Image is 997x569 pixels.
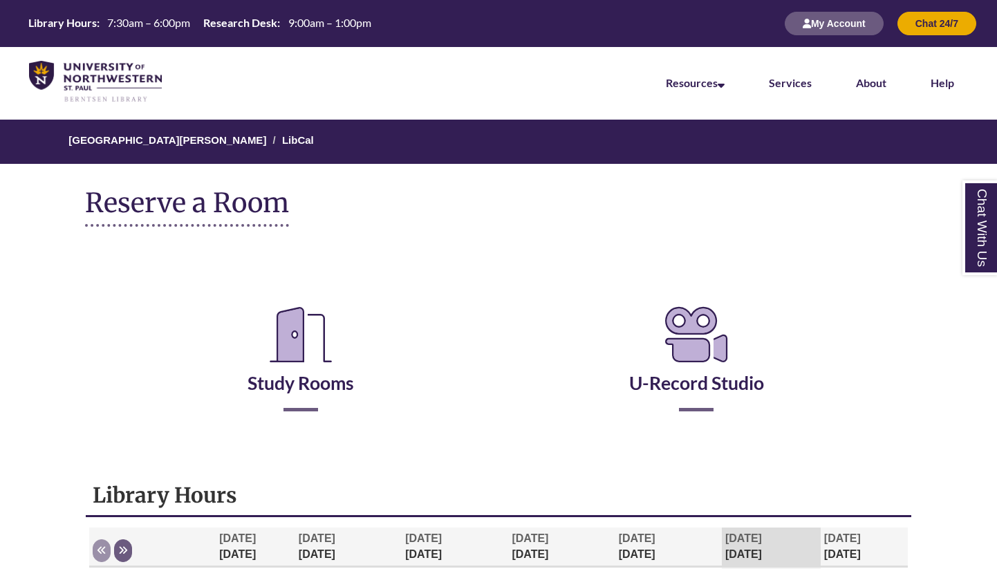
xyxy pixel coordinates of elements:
[93,539,111,562] button: Previous week
[248,337,354,394] a: Study Rooms
[23,15,376,32] a: Hours Today
[23,15,376,30] table: Hours Today
[824,532,861,544] span: [DATE]
[785,17,884,29] a: My Account
[619,532,655,544] span: [DATE]
[897,12,976,35] button: Chat 24/7
[508,528,615,567] th: [DATE]
[85,188,289,227] h1: Reserve a Room
[856,76,886,89] a: About
[219,532,256,544] span: [DATE]
[216,528,295,567] th: [DATE]
[68,134,266,146] a: [GEOGRAPHIC_DATA][PERSON_NAME]
[107,16,190,29] span: 7:30am – 6:00pm
[769,76,812,89] a: Services
[282,134,314,146] a: LibCal
[288,16,371,29] span: 9:00am – 1:00pm
[931,76,954,89] a: Help
[402,528,508,567] th: [DATE]
[85,261,912,452] div: Reserve a Room
[23,15,102,30] th: Library Hours:
[512,532,548,544] span: [DATE]
[295,528,402,567] th: [DATE]
[821,528,908,567] th: [DATE]
[93,482,904,508] h1: Library Hours
[29,61,162,103] img: UNWSP Library Logo
[725,532,762,544] span: [DATE]
[299,532,335,544] span: [DATE]
[85,120,912,164] nav: Breadcrumb
[615,528,722,567] th: [DATE]
[897,17,976,29] a: Chat 24/7
[405,532,442,544] span: [DATE]
[785,12,884,35] button: My Account
[629,337,764,394] a: U-Record Studio
[666,76,725,89] a: Resources
[198,15,282,30] th: Research Desk:
[114,539,132,562] button: Next week
[722,528,821,567] th: [DATE]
